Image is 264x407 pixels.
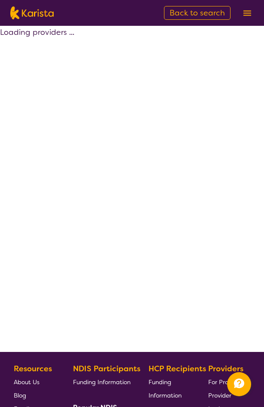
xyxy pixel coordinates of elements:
[73,364,140,374] b: NDIS Participants
[10,6,54,19] img: Karista logo
[14,378,39,386] span: About Us
[149,364,206,374] b: HCP Recipients
[149,375,204,402] a: Funding Information
[14,388,70,402] a: Blog
[73,375,145,388] a: Funding Information
[73,378,130,386] span: Funding Information
[227,372,251,396] button: Channel Menu
[149,378,182,399] span: Funding Information
[14,375,70,388] a: About Us
[243,10,251,16] img: menu
[170,8,225,18] span: Back to search
[208,364,243,374] b: Providers
[208,378,245,386] span: For Providers
[164,6,231,20] a: Back to search
[14,392,26,399] span: Blog
[208,375,247,388] a: For Providers
[14,364,52,374] b: Resources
